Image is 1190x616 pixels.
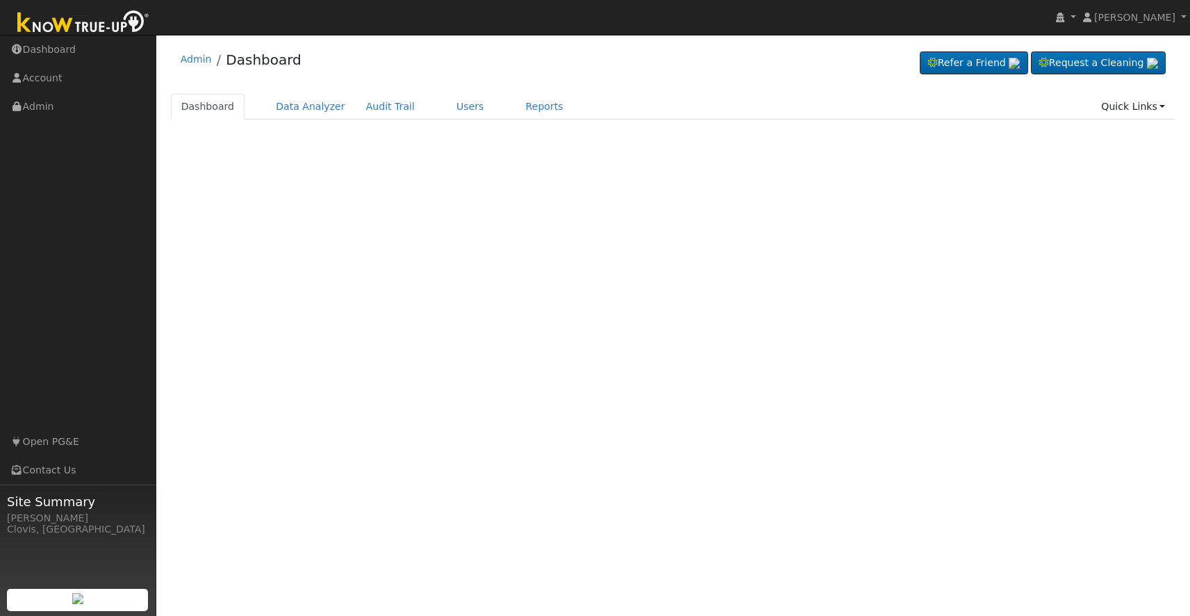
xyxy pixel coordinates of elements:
[356,94,425,120] a: Audit Trail
[10,8,156,39] img: Know True-Up
[446,94,495,120] a: Users
[226,51,301,68] a: Dashboard
[265,94,356,120] a: Data Analyzer
[7,492,149,511] span: Site Summary
[920,51,1028,75] a: Refer a Friend
[72,593,83,604] img: retrieve
[1031,51,1166,75] a: Request a Cleaning
[1094,12,1175,23] span: [PERSON_NAME]
[7,511,149,526] div: [PERSON_NAME]
[7,522,149,537] div: Clovis, [GEOGRAPHIC_DATA]
[1147,58,1158,69] img: retrieve
[1091,94,1175,120] a: Quick Links
[171,94,245,120] a: Dashboard
[181,54,212,65] a: Admin
[1009,58,1020,69] img: retrieve
[515,94,574,120] a: Reports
